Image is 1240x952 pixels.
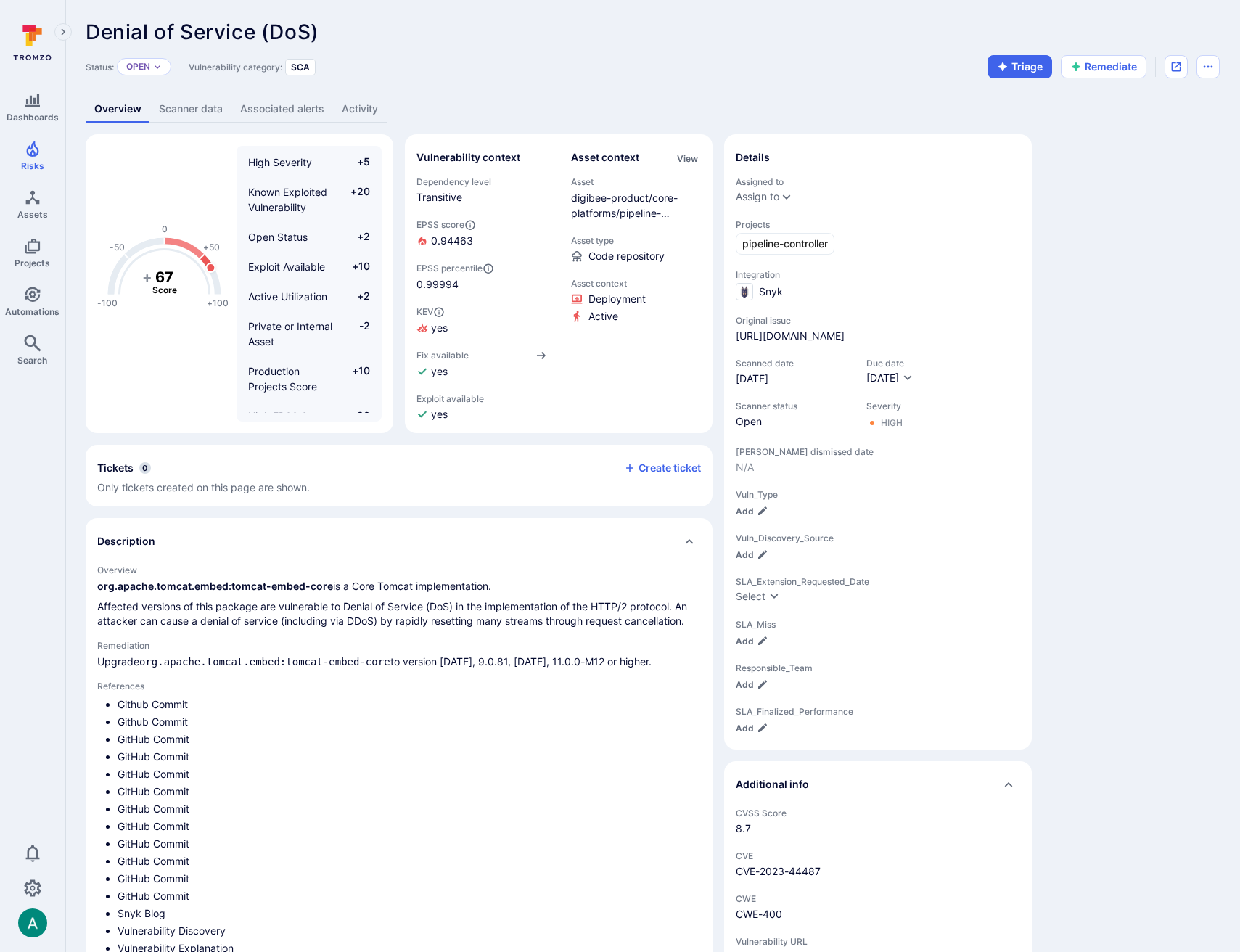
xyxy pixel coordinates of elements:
[17,209,48,220] span: Assets
[736,723,768,734] button: Add
[86,445,713,506] section: tickets card
[736,850,1020,861] span: CVE
[118,837,189,850] a: GitHub Commit
[416,393,484,404] span: Exploit available
[571,278,702,289] span: Asset context
[97,681,701,692] h2: References
[736,219,1020,230] span: Projects
[736,372,852,386] span: [DATE]
[881,417,903,429] div: High
[231,96,333,123] a: Associated alerts
[153,62,162,71] button: Expand dropdown
[736,808,1020,818] span: CVSS Score
[416,263,547,274] span: EPSS percentile
[1196,55,1220,78] button: Options menu
[118,803,189,815] a: GitHub Commit
[110,242,125,253] text: -50
[86,445,713,506] div: Collapse
[624,461,701,475] button: Create ticket
[736,576,1020,587] span: SLA_Extension_Requested_Date
[736,590,780,604] button: Select
[97,580,333,592] a: org.apache.tomcat.embed:tomcat-embed-core
[118,768,189,780] a: GitHub Commit
[736,506,768,517] button: Add
[54,23,72,41] button: Expand navigation menu
[736,821,1020,836] span: 8.7
[97,481,310,493] span: Only tickets created on this page are shown.
[736,908,782,920] a: CWE-400
[736,401,852,411] span: Scanner status
[86,96,150,123] a: Overview
[431,364,448,379] span: yes
[416,350,469,361] span: Fix available
[118,715,188,728] a: Github Commit
[866,358,913,386] div: Due date field
[18,908,47,937] div: Arjan Dehar
[724,761,1032,808] div: Collapse
[342,155,370,170] span: +5
[21,160,44,171] span: Risks
[139,462,151,474] span: 0
[152,284,177,295] text: Score
[759,284,783,299] span: Snyk
[416,219,547,231] span: EPSS score
[736,150,770,165] h2: Details
[674,150,701,165] div: Click to view all asset context details
[248,260,325,273] span: Exploit Available
[248,410,329,422] span: High EPSS Score
[736,329,845,343] a: [URL][DOMAIN_NAME]
[7,112,59,123] span: Dashboards
[207,297,229,308] text: +100
[248,156,312,168] span: High Severity
[333,96,387,123] a: Activity
[342,229,370,245] span: +2
[136,268,194,295] g: The vulnerability score is based on the parameters defined in the settings
[736,446,1020,457] span: [PERSON_NAME] dismissed date
[342,289,370,304] span: +2
[118,872,189,885] a: GitHub Commit
[416,190,547,205] span: Transitive
[97,640,701,651] h2: Remediation
[118,907,165,919] a: Snyk Blog
[736,233,834,255] a: pipeline-controller
[736,636,768,647] button: Add
[736,269,1020,280] span: Integration
[736,679,768,690] button: Add
[18,908,47,937] img: ACg8ocLSa5mPYBaXNx3eFu_EmspyJX0laNWN7cXOFirfQ7srZveEpg=s96-c
[86,20,319,44] span: Denial of Service (DoS)
[155,268,173,285] tspan: 67
[416,277,547,292] span: 0.99994
[285,59,316,75] div: SCA
[86,62,114,73] span: Status:
[118,698,188,710] a: Github Commit
[342,364,370,394] span: +10
[86,96,1220,123] div: Vulnerability tabs
[431,407,448,422] span: yes
[342,259,370,274] span: +10
[742,237,828,251] span: pipeline-controller
[1061,55,1146,78] button: Remediate
[736,865,821,877] a: CVE-2023-44487
[126,61,150,73] button: Open
[15,258,50,268] span: Projects
[97,579,701,594] p: is a Core Tomcat implementation.
[736,176,1020,187] span: Assigned to
[588,309,618,324] span: Click to view evidence
[736,191,779,202] button: Assign to
[416,150,520,165] h2: Vulnerability context
[781,191,792,202] button: Expand dropdown
[866,372,913,386] button: [DATE]
[866,401,903,411] span: Severity
[118,924,226,937] a: Vulnerability Discovery
[736,549,768,560] button: Add
[736,662,1020,673] span: Responsible_Team
[248,186,327,213] span: Known Exploited Vulnerability
[97,654,701,669] p: Upgrade to version [DATE], 9.0.81, [DATE], 11.0.0-M12 or higher.
[1165,55,1188,78] div: Open original issue
[118,750,189,763] a: GitHub Commit
[97,599,701,628] p: Affected versions of this package are vulnerable to Denial of Service (DoS) in the implementation...
[736,414,852,429] span: Open
[342,184,370,215] span: +20
[736,358,852,369] span: Scanned date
